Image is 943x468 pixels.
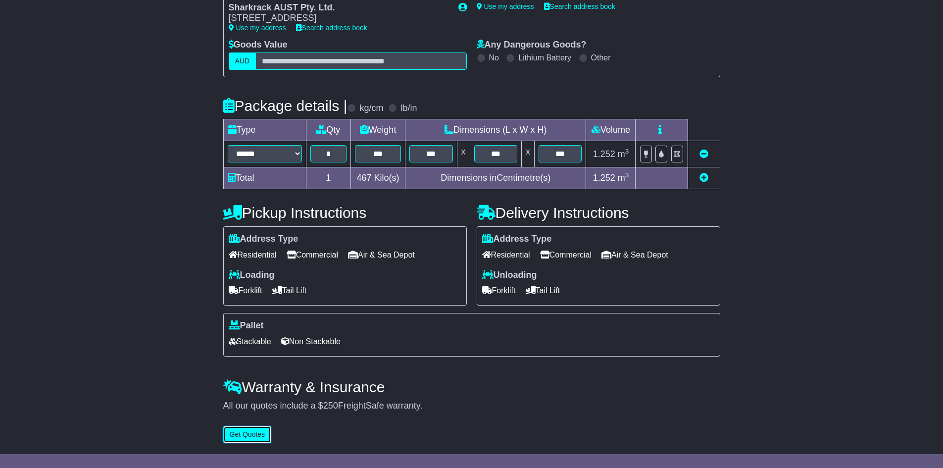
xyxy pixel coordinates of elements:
a: Remove this item [699,149,708,159]
label: Any Dangerous Goods? [477,40,587,51]
span: Air & Sea Depot [601,247,668,262]
div: [STREET_ADDRESS] [229,13,448,24]
span: Non Stackable [281,334,341,349]
label: Other [591,53,611,62]
span: Forklift [482,283,516,298]
td: Total [223,167,306,189]
label: Address Type [482,234,552,245]
span: Residential [482,247,530,262]
span: 250 [323,401,338,411]
td: Type [223,119,306,141]
span: 1.252 [593,149,615,159]
td: Qty [306,119,351,141]
label: Pallet [229,320,264,331]
label: AUD [229,52,256,70]
span: Stackable [229,334,271,349]
label: Address Type [229,234,298,245]
a: Add new item [699,173,708,183]
td: Kilo(s) [351,167,405,189]
span: 1.252 [593,173,615,183]
span: m [618,149,629,159]
td: x [521,141,534,167]
span: Air & Sea Depot [348,247,415,262]
span: Tail Lift [272,283,307,298]
span: Tail Lift [526,283,560,298]
a: Use my address [229,24,286,32]
h4: Pickup Instructions [223,205,467,221]
span: Residential [229,247,277,262]
sup: 3 [625,171,629,179]
label: No [489,53,499,62]
h4: Warranty & Insurance [223,379,720,395]
a: Use my address [477,2,534,10]
td: Dimensions in Centimetre(s) [405,167,586,189]
label: kg/cm [359,103,383,114]
label: lb/in [400,103,417,114]
a: Search address book [544,2,615,10]
a: Search address book [296,24,367,32]
span: Commercial [540,247,592,262]
label: Lithium Battery [518,53,571,62]
span: m [618,173,629,183]
button: Get Quotes [223,426,272,443]
div: All our quotes include a $ FreightSafe warranty. [223,401,720,412]
span: Commercial [287,247,338,262]
h4: Package details | [223,98,347,114]
label: Goods Value [229,40,288,51]
label: Unloading [482,270,537,281]
td: 1 [306,167,351,189]
span: Forklift [229,283,262,298]
span: 467 [357,173,372,183]
td: Weight [351,119,405,141]
td: Dimensions (L x W x H) [405,119,586,141]
sup: 3 [625,148,629,155]
div: Sharkrack AUST Pty. Ltd. [229,2,448,13]
h4: Delivery Instructions [477,205,720,221]
td: Volume [586,119,636,141]
td: x [457,141,470,167]
label: Loading [229,270,275,281]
